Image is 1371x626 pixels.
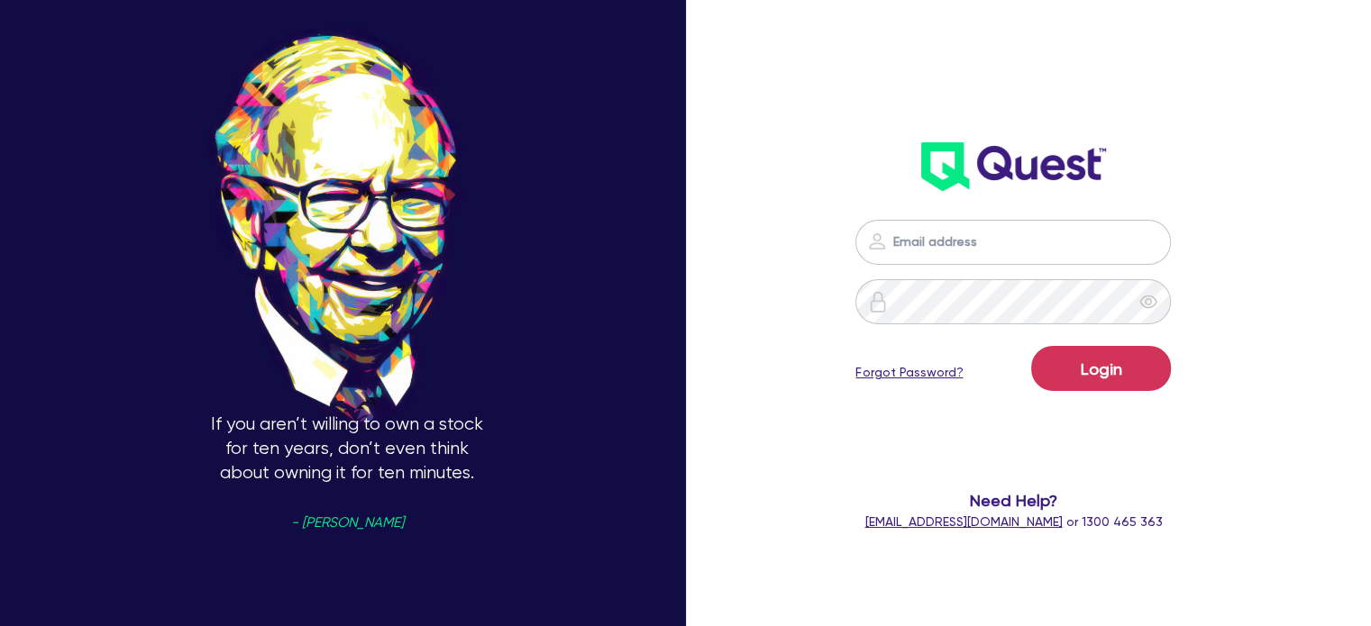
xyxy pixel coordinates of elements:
span: Need Help? [836,488,1191,513]
a: [EMAIL_ADDRESS][DOMAIN_NAME] [864,514,1062,529]
button: Login [1031,346,1171,391]
img: icon-password [867,291,889,313]
img: wH2k97JdezQIQAAAABJRU5ErkJggg== [921,142,1106,191]
span: eye [1139,293,1157,311]
img: icon-password [866,231,888,252]
span: or 1300 465 363 [864,514,1162,529]
input: Email address [855,220,1171,265]
span: - [PERSON_NAME] [291,516,404,530]
a: Forgot Password? [855,363,963,382]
